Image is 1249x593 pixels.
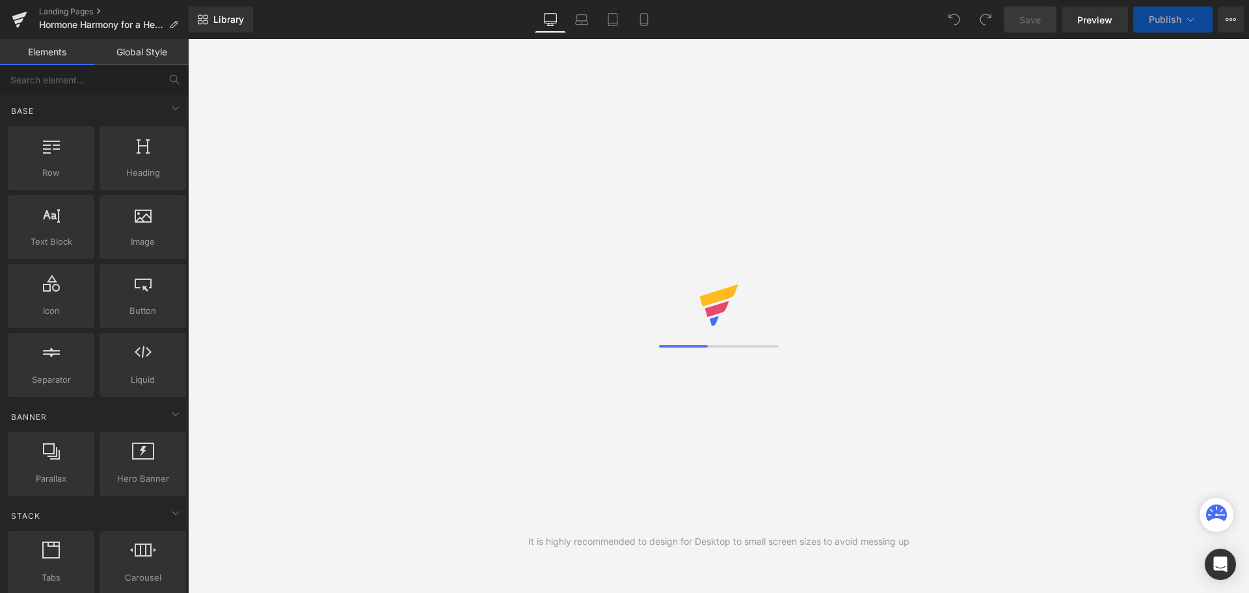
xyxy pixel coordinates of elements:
span: Tabs [12,571,90,585]
button: Redo [973,7,999,33]
span: Button [103,304,182,318]
span: Carousel [103,571,182,585]
a: Laptop [566,7,597,33]
span: Heading [103,166,182,180]
span: Publish [1149,14,1181,25]
button: Undo [941,7,967,33]
span: Icon [12,304,90,318]
span: Hero Banner [103,472,182,486]
a: Preview [1062,7,1128,33]
span: Parallax [12,472,90,486]
a: Global Style [94,39,189,65]
button: More [1218,7,1244,33]
span: Library [213,14,244,25]
span: Base [10,105,35,117]
span: Separator [12,373,90,387]
div: It is highly recommended to design for Desktop to small screen sizes to avoid messing up [528,534,909,549]
span: Row [12,166,90,180]
span: Text Block [12,235,90,249]
span: Hormone Harmony for a Healthier Weight [39,20,164,30]
a: Landing Pages [39,7,189,17]
span: Banner [10,411,48,423]
span: Preview [1077,13,1112,27]
a: Mobile [628,7,660,33]
span: Image [103,235,182,249]
a: New Library [189,7,253,33]
span: Stack [10,510,42,522]
span: Liquid [103,373,182,387]
div: Open Intercom Messenger [1205,549,1236,580]
a: Tablet [597,7,628,33]
a: Desktop [535,7,566,33]
span: Save [1019,13,1041,27]
button: Publish [1133,7,1213,33]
